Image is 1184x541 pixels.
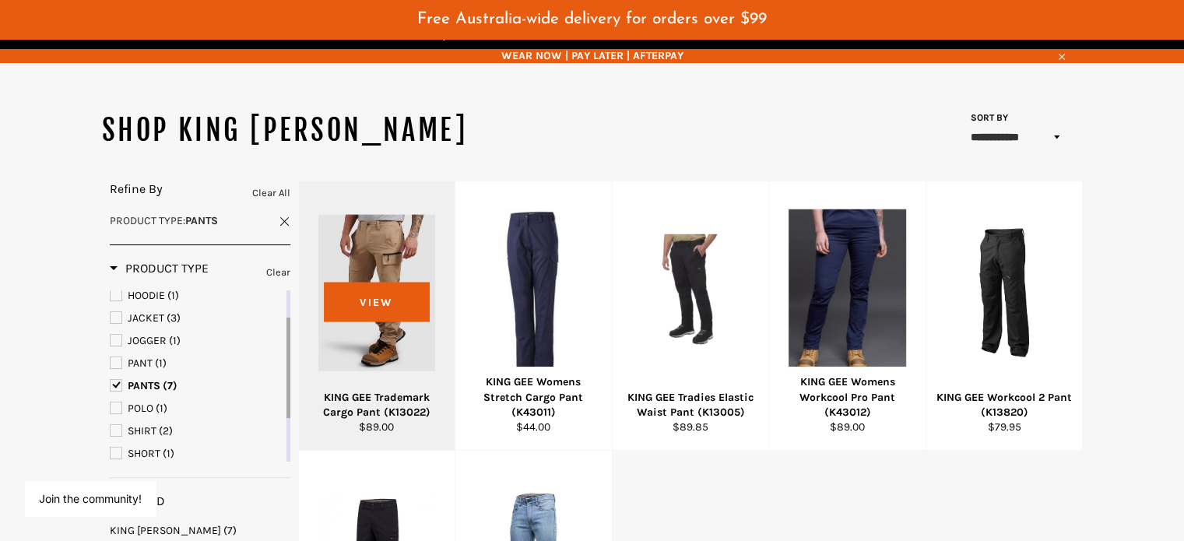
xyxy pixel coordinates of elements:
span: (1) [169,334,181,347]
span: KING [PERSON_NAME] [110,524,221,537]
h3: Product Type [110,261,209,276]
span: (1) [155,357,167,370]
span: (1) [167,289,179,302]
span: JACKET [128,311,164,325]
span: PANTS [128,379,160,392]
span: (1) [156,402,167,415]
span: SHIRT [128,424,156,437]
button: Join the community! [39,492,142,505]
div: KING GEE Trademark Cargo Pant (K13022) [308,390,445,420]
a: KING GEE Tradies Elastic Waist Pant (K13005)KING GEE Tradies Elastic Waist Pant (K13005)$89.85 [612,181,769,451]
a: SHIRT [110,423,283,440]
div: KING GEE Tradies Elastic Waist Pant (K13005) [622,390,759,420]
a: KING GEE Workcool 2 Pant (K13820)KING GEE Workcool 2 Pant (K13820)$79.95 [926,181,1083,451]
a: PANT [110,355,283,372]
a: PANTS [110,378,283,395]
strong: PANTS [185,214,218,227]
a: JACKET [110,310,283,327]
span: JOGGER [128,334,167,347]
span: (7) [223,524,237,537]
label: Sort by [966,111,1009,125]
span: PANT [128,357,153,370]
a: Clear [266,264,290,281]
span: Refine By [110,181,163,196]
a: SHORT [110,445,283,462]
a: KING GEE [110,523,290,538]
a: HOODIE [110,287,283,304]
span: Product Type [110,214,183,227]
span: (3) [167,311,181,325]
span: : [110,214,218,227]
span: (7) [163,379,177,392]
span: POLO [128,402,153,415]
div: KING GEE Womens Stretch Cargo Pant (K43011) [466,374,603,420]
a: Clear All [252,184,290,202]
a: POLO [110,400,283,417]
span: (2) [159,424,173,437]
span: (1) [163,447,174,460]
span: WEAR NOW | PAY LATER | AFTERPAY [102,48,1083,63]
span: Free Australia-wide delivery for orders over $99 [417,11,767,27]
div: KING GEE Womens Workcool Pro Pant (K43012) [779,374,916,420]
span: SHORT [128,447,160,460]
a: KING GEE Womens Workcool Pro Pant (K43012)KING GEE Womens Workcool Pro Pant (K43012)$89.00 [768,181,926,451]
h1: SHOP KING [PERSON_NAME] [102,111,592,150]
a: KING GEE Womens Stretch Cargo Pant (K43011)KING GEE Womens Stretch Cargo Pant (K43011)$44.00 [455,181,612,451]
span: HOODIE [128,289,165,302]
a: Product Type:PANTS [110,213,290,228]
div: KING GEE Workcool 2 Pant (K13820) [936,390,1073,420]
a: KING GEE Trademark Cargo Pant (K13022)KING GEE Trademark Cargo Pant (K13022)$89.00View [298,181,455,451]
a: JOGGER [110,332,283,350]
